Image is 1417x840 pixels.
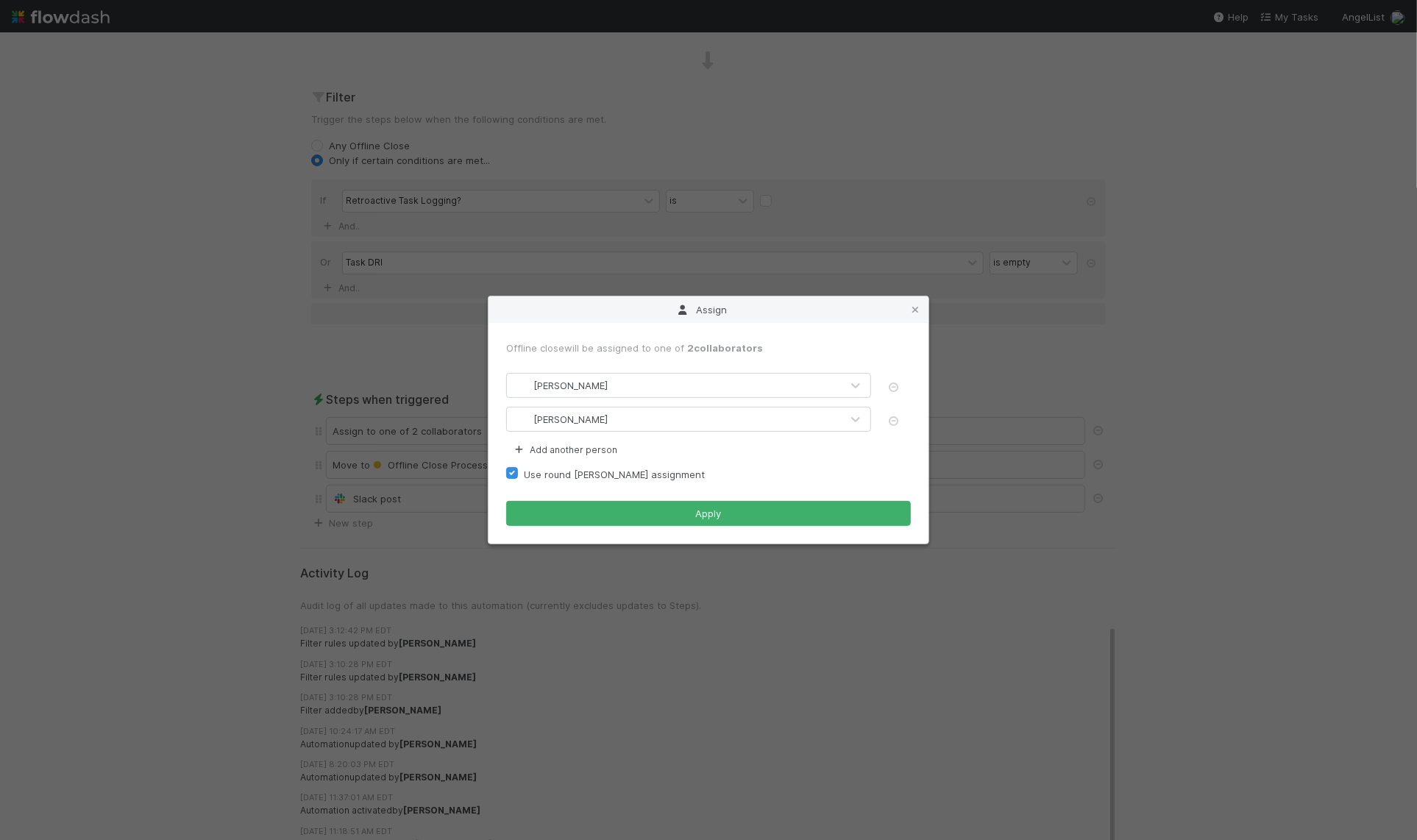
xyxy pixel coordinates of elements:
[533,413,608,425] span: [PERSON_NAME]
[514,378,529,393] img: avatar_6177bb6d-328c-44fd-b6eb-4ffceaabafa4.png
[506,501,911,526] button: Apply
[524,466,705,483] label: Use round [PERSON_NAME] assignment
[489,296,928,323] div: Assign
[687,342,763,354] span: 2 collaborators
[506,341,911,355] div: Offline close will be assigned to one of
[514,412,529,427] img: avatar_218ae7b5-dcd5-4ccc-b5d5-7cc00ae2934f.png
[533,380,608,391] span: [PERSON_NAME]
[506,441,623,460] button: Add another person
